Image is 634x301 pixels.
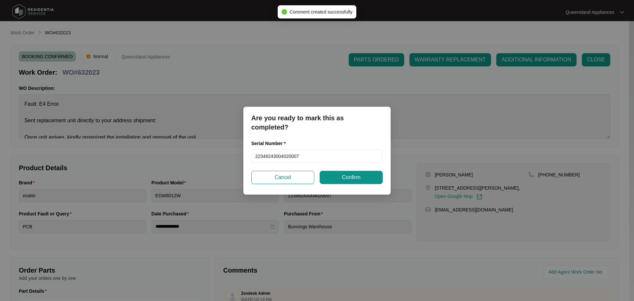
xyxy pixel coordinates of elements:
[251,113,383,123] p: Are you ready to mark this as
[251,123,383,132] p: completed?
[290,9,353,15] span: Comment created successfully
[342,173,360,181] span: Confirm
[251,171,314,184] button: Cancel
[282,9,287,15] span: check-circle
[275,173,291,181] span: Cancel
[320,171,383,184] button: Confirm
[251,140,291,147] label: Serial Number *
